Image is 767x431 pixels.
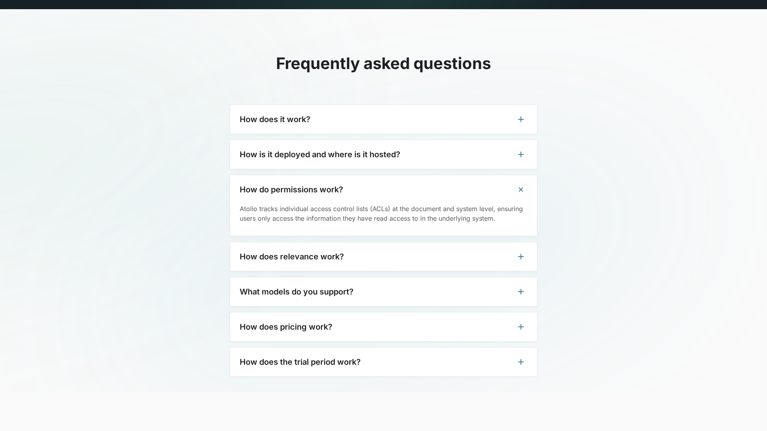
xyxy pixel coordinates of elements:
[240,185,343,194] h3: How do permissions work?
[240,357,361,367] h3: How does the trial period work?
[240,322,332,332] h3: How does pricing work?
[240,252,344,261] h3: How does relevance work?
[240,150,400,159] h3: How is it deployed and where is it hosted?
[240,115,310,124] h3: How does it work?
[240,204,527,223] p: Atolio tracks individual access control lists (ACLs) at the document and system level, ensuring u...
[727,393,767,431] iframe: Chat Widget
[230,54,537,73] h2: Frequently asked questions
[240,287,354,297] h3: What models do you support?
